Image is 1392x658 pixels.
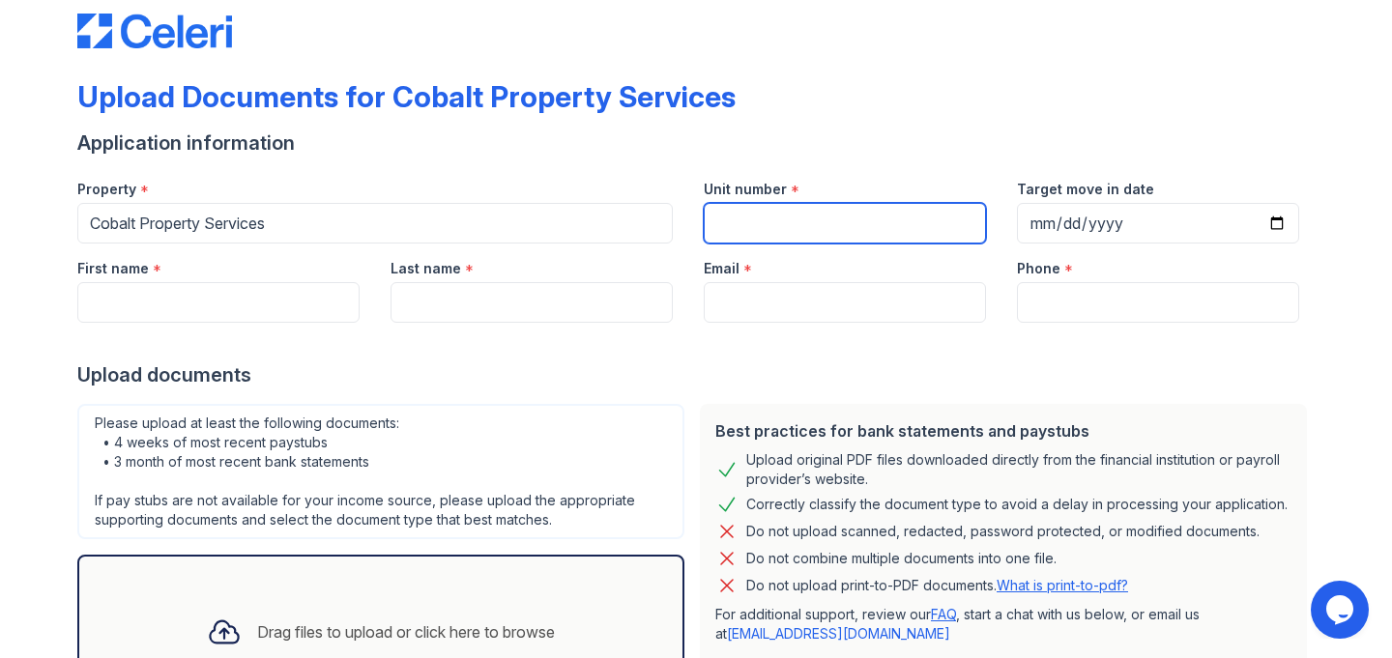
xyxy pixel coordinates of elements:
[391,259,461,278] label: Last name
[746,450,1291,489] div: Upload original PDF files downloaded directly from the financial institution or payroll provider’...
[77,361,1315,388] div: Upload documents
[704,259,739,278] label: Email
[746,547,1057,570] div: Do not combine multiple documents into one file.
[77,404,684,539] div: Please upload at least the following documents: • 4 weeks of most recent paystubs • 3 month of mo...
[997,577,1128,593] a: What is print-to-pdf?
[931,606,956,622] a: FAQ
[727,625,950,642] a: [EMAIL_ADDRESS][DOMAIN_NAME]
[704,180,787,199] label: Unit number
[77,79,736,114] div: Upload Documents for Cobalt Property Services
[77,129,1315,157] div: Application information
[715,605,1291,644] p: For additional support, review our , start a chat with us below, or email us at
[746,493,1288,516] div: Correctly classify the document type to avoid a delay in processing your application.
[1017,180,1154,199] label: Target move in date
[1311,581,1373,639] iframe: chat widget
[1017,259,1060,278] label: Phone
[77,259,149,278] label: First name
[257,620,555,644] div: Drag files to upload or click here to browse
[715,419,1291,443] div: Best practices for bank statements and paystubs
[77,180,136,199] label: Property
[746,520,1260,543] div: Do not upload scanned, redacted, password protected, or modified documents.
[746,576,1128,595] p: Do not upload print-to-PDF documents.
[77,14,232,48] img: CE_Logo_Blue-a8612792a0a2168367f1c8372b55b34899dd931a85d93a1a3d3e32e68fde9ad4.png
